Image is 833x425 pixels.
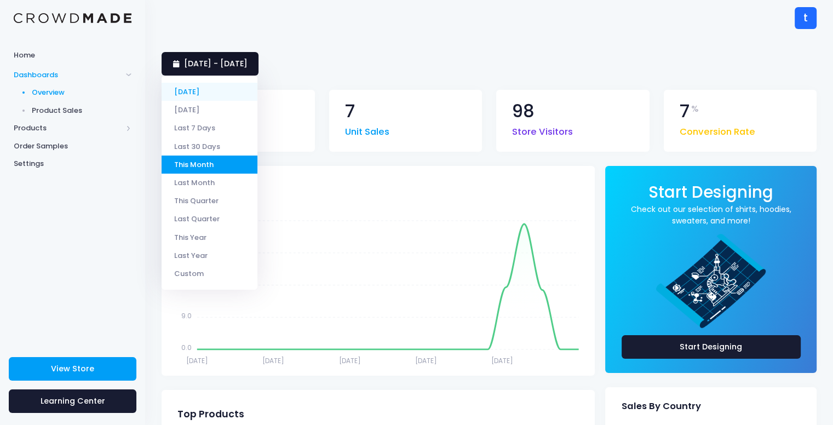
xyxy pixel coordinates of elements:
li: Last Quarter [162,210,257,228]
span: Dashboards [14,70,122,81]
span: [DATE] - [DATE] [184,58,248,69]
li: This Year [162,228,257,246]
tspan: 9.0 [181,311,192,320]
span: Start Designing [648,181,773,203]
li: Custom [162,265,257,283]
span: Products [14,123,122,134]
a: [DATE] - [DATE] [162,52,258,76]
li: This Month [162,156,257,174]
span: Unit Sales [345,120,389,139]
span: 7 [680,102,690,120]
span: Overview [32,87,132,98]
tspan: [DATE] [415,355,437,365]
span: 7 [345,102,355,120]
img: Logo [14,13,131,24]
span: 98 [512,102,535,120]
tspan: 0.0 [181,343,192,352]
li: Last Year [162,246,257,265]
span: Product Sales [32,105,132,116]
span: Home [14,50,131,61]
span: Learning Center [41,395,105,406]
tspan: [DATE] [186,355,208,365]
span: Top Products [177,409,244,420]
li: [DATE] [162,83,257,101]
tspan: [DATE] [491,355,513,365]
span: Conversion Rate [680,120,755,139]
li: Last 7 Days [162,119,257,137]
a: Learning Center [9,389,136,413]
span: Settings [14,158,131,169]
span: Order Samples [14,141,131,152]
a: Start Designing [648,190,773,200]
tspan: [DATE] [338,355,360,365]
a: Check out our selection of shirts, hoodies, sweaters, and more! [622,204,801,227]
tspan: [DATE] [262,355,284,365]
span: % [691,102,699,116]
li: Last Month [162,174,257,192]
span: Store Visitors [512,120,573,139]
li: This Quarter [162,192,257,210]
li: [DATE] [162,101,257,119]
div: t [795,7,817,29]
a: Start Designing [622,335,801,359]
a: View Store [9,357,136,381]
li: Last 30 Days [162,137,257,156]
span: Sales By Country [622,401,701,412]
span: View Store [51,363,94,374]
